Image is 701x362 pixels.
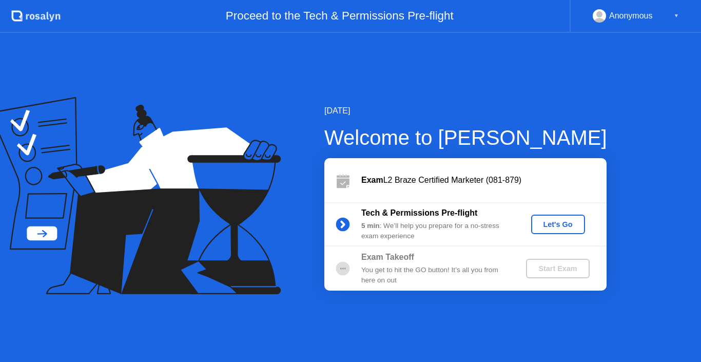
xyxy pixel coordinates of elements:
[609,9,653,23] div: Anonymous
[361,265,509,286] div: You get to hit the GO button! It’s all you from here on out
[324,122,607,153] div: Welcome to [PERSON_NAME]
[361,221,509,242] div: : We’ll help you prepare for a no-stress exam experience
[361,176,383,184] b: Exam
[361,208,477,217] b: Tech & Permissions Pre-flight
[531,215,585,234] button: Let's Go
[361,222,380,230] b: 5 min
[530,264,585,273] div: Start Exam
[526,259,589,278] button: Start Exam
[361,253,414,261] b: Exam Takeoff
[361,174,607,186] div: L2 Braze Certified Marketer (081-879)
[674,9,679,23] div: ▼
[535,220,581,228] div: Let's Go
[324,105,607,117] div: [DATE]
